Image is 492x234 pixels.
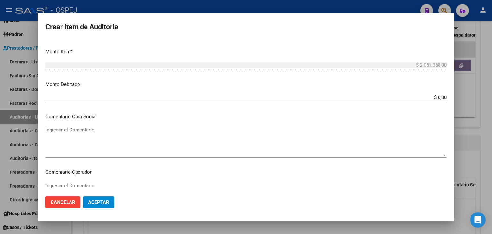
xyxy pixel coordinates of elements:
p: Comentario Obra Social [45,113,447,121]
p: Comentario Operador [45,169,447,176]
span: Cancelar [51,199,75,205]
h2: Crear Item de Auditoria [45,21,447,33]
p: Monto Debitado [45,81,447,88]
p: Monto Item [45,48,447,55]
button: Aceptar [83,196,114,208]
button: Cancelar [45,196,80,208]
span: Aceptar [88,199,109,205]
div: Open Intercom Messenger [470,212,486,228]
